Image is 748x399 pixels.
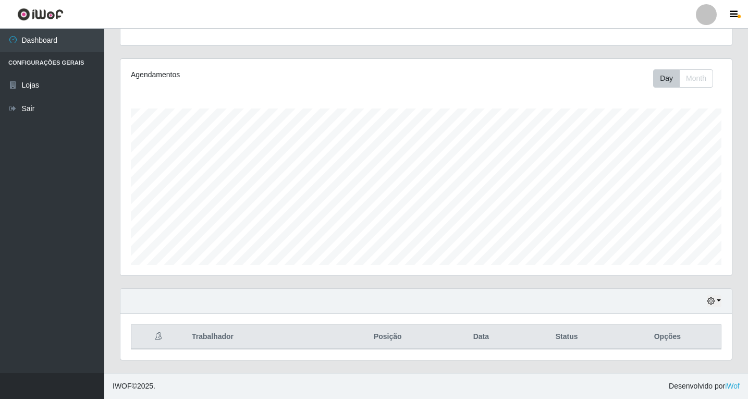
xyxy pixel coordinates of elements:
[669,381,740,392] span: Desenvolvido por
[614,325,721,349] th: Opções
[520,325,614,349] th: Status
[725,382,740,390] a: iWof
[443,325,519,349] th: Data
[17,8,64,21] img: CoreUI Logo
[679,69,713,88] button: Month
[653,69,721,88] div: Toolbar with button groups
[186,325,333,349] th: Trabalhador
[131,69,368,80] div: Agendamentos
[653,69,713,88] div: First group
[653,69,680,88] button: Day
[113,381,155,392] span: © 2025 .
[333,325,443,349] th: Posição
[113,382,132,390] span: IWOF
